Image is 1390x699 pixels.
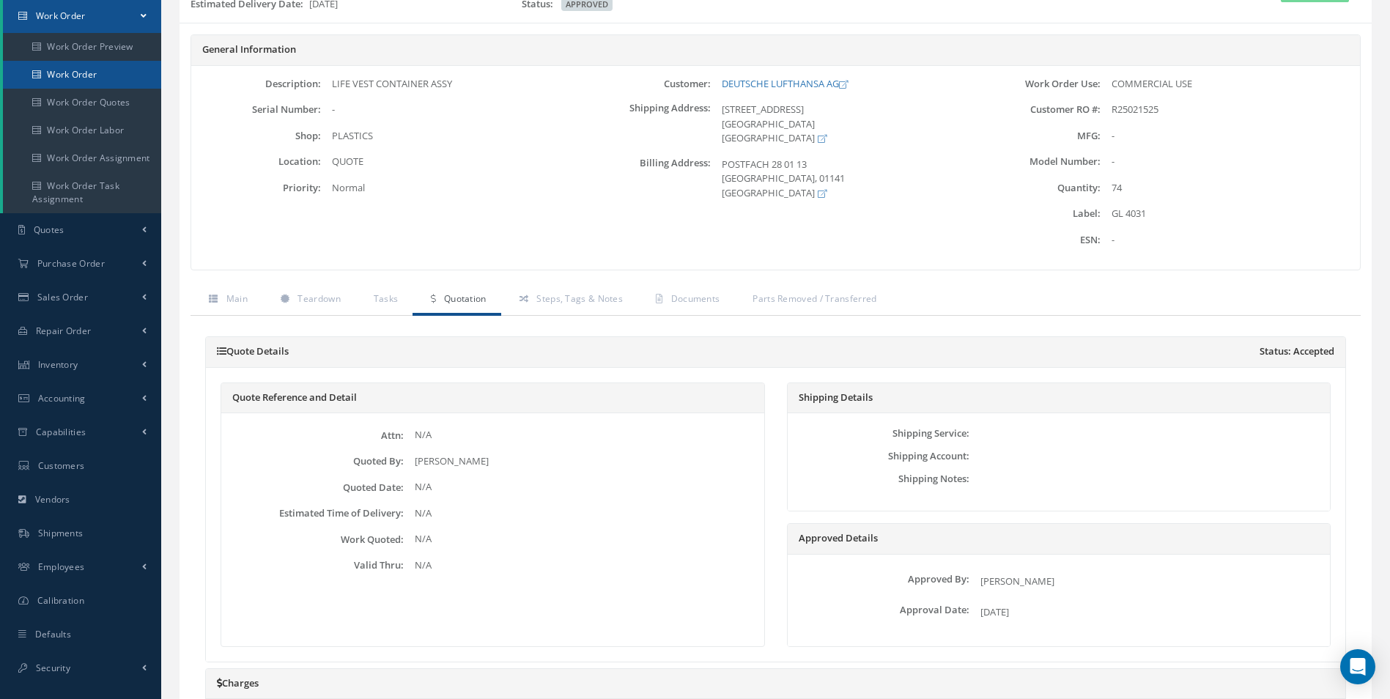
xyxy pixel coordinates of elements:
[501,285,637,316] a: Steps, Tags & Notes
[36,662,70,674] span: Security
[980,605,1009,618] span: [DATE]
[191,285,262,316] a: Main
[637,285,734,316] a: Documents
[297,292,340,305] span: Teardown
[38,392,86,404] span: Accounting
[37,594,84,607] span: Calibration
[321,129,580,144] div: PLASTICS
[37,291,88,303] span: Sales Order
[980,574,1054,588] span: [PERSON_NAME]
[191,104,321,115] label: Serial Number:
[38,561,85,573] span: Employees
[791,473,970,484] label: Shipping Notes:
[225,534,404,545] label: Work Quoted:
[217,344,289,358] a: Quote Details
[3,172,161,213] a: Work Order Task Assignment
[404,428,761,443] div: N/A
[232,392,753,404] h5: Quote Reference and Detail
[1112,103,1158,116] span: R25021525
[191,130,321,141] label: Shop:
[36,426,86,438] span: Capabilities
[404,480,761,495] div: N/A
[225,430,404,441] label: Attn:
[3,61,161,89] a: Work Order
[753,292,876,305] span: Parts Removed / Transferred
[404,532,761,547] div: N/A
[262,285,355,316] a: Teardown
[355,285,413,316] a: Tasks
[37,257,105,270] span: Purchase Order
[191,156,321,167] label: Location:
[225,482,404,493] label: Quoted Date:
[970,78,1100,89] label: Work Order Use:
[3,116,161,144] a: Work Order Labor
[1101,233,1360,248] div: -
[35,493,70,506] span: Vendors
[711,158,970,201] div: POSTFACH 28 01 13 [GEOGRAPHIC_DATA], 01141 [GEOGRAPHIC_DATA]
[722,77,848,90] a: DEUTSCHE LUFTHANSA AG
[321,181,580,196] div: Normal
[799,533,1320,544] h5: Approved Details
[791,428,970,439] label: Shipping Service:
[970,104,1100,115] label: Customer RO #:
[799,392,1320,404] h5: Shipping Details
[34,223,64,236] span: Quotes
[970,182,1100,193] label: Quantity:
[225,456,404,467] label: Quoted By:
[225,560,404,571] label: Valid Thru:
[1101,155,1360,169] div: -
[536,292,623,305] span: Steps, Tags & Notes
[734,285,891,316] a: Parts Removed / Transferred
[202,44,1349,56] h5: General Information
[38,527,84,539] span: Shipments
[1340,649,1375,684] div: Open Intercom Messenger
[581,103,711,146] label: Shipping Address:
[404,454,761,469] div: [PERSON_NAME]
[444,292,487,305] span: Quotation
[791,574,970,585] label: Approved By:
[711,103,970,146] div: [STREET_ADDRESS] [GEOGRAPHIC_DATA] [GEOGRAPHIC_DATA]
[671,292,720,305] span: Documents
[581,78,711,89] label: Customer:
[217,676,259,689] a: Charges
[404,506,761,521] div: N/A
[1101,207,1360,221] div: GL 4031
[36,325,92,337] span: Repair Order
[321,155,580,169] div: QUOTE
[970,208,1100,219] label: Label:
[35,628,71,640] span: Defaults
[191,182,321,193] label: Priority:
[226,292,248,305] span: Main
[225,508,404,519] label: Estimated Time of Delivery:
[3,144,161,172] a: Work Order Assignment
[970,130,1100,141] label: MFG:
[970,234,1100,245] label: ESN:
[1101,129,1360,144] div: -
[38,459,85,472] span: Customers
[36,10,86,22] span: Work Order
[3,89,161,116] a: Work Order Quotes
[791,604,970,615] label: Approval Date:
[38,358,78,371] span: Inventory
[970,156,1100,167] label: Model Number:
[332,103,335,116] span: -
[191,78,321,89] label: Description:
[791,451,970,462] label: Shipping Account:
[413,285,500,316] a: Quotation
[3,33,161,61] a: Work Order Preview
[321,77,580,92] div: LIFE VEST CONTAINER ASSY
[1260,346,1334,358] span: Status: Accepted
[374,292,399,305] span: Tasks
[404,558,761,573] div: N/A
[581,158,711,201] label: Billing Address:
[1101,181,1360,196] div: 74
[1101,77,1360,92] div: COMMERCIAL USE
